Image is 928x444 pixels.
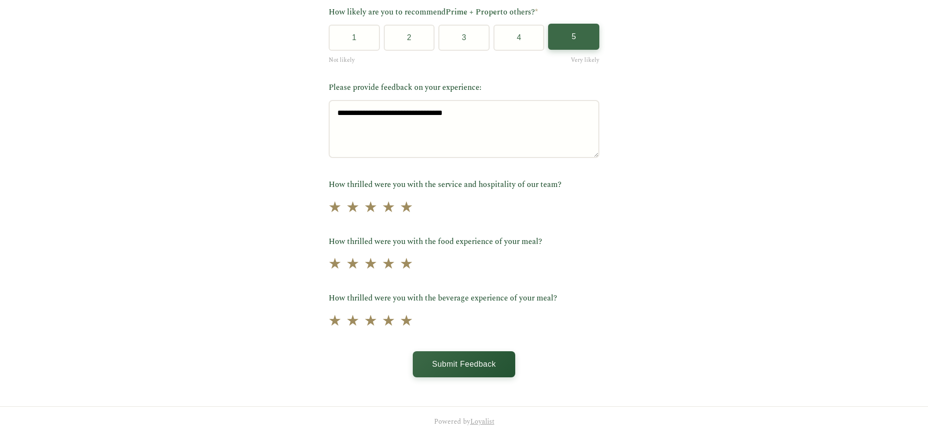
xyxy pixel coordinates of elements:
span: ★ [328,253,342,276]
span: ★ [382,196,395,219]
span: ★ [328,309,342,333]
span: ★ [364,253,377,276]
span: Prime + Proper [446,6,500,18]
span: ★ [382,309,395,333]
span: ★ [346,196,360,219]
button: 4 [493,25,545,51]
span: ★ [382,253,395,276]
span: ★ [400,253,413,276]
span: ★ [400,309,413,333]
button: 3 [438,25,490,51]
button: 5 [548,24,599,50]
label: How likely are you to recommend to others? [329,6,599,19]
label: Please provide feedback on your experience: [329,82,599,94]
span: Very likely [571,56,599,65]
span: ★ [364,309,377,333]
label: How thrilled were you with the food experience of your meal? [329,236,599,248]
span: ★ [346,253,360,276]
label: How thrilled were you with the service and hospitality of our team? [329,179,599,191]
span: ★ [328,196,342,219]
button: Submit Feedback [413,351,515,377]
span: ★ [346,309,360,333]
button: 2 [384,25,435,51]
a: Loyalist [470,416,494,427]
span: ★ [400,196,413,219]
button: 1 [329,25,380,51]
label: How thrilled were you with the beverage experience of your meal? [329,292,599,305]
span: ★ [364,196,377,219]
span: Not likely [329,56,355,65]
